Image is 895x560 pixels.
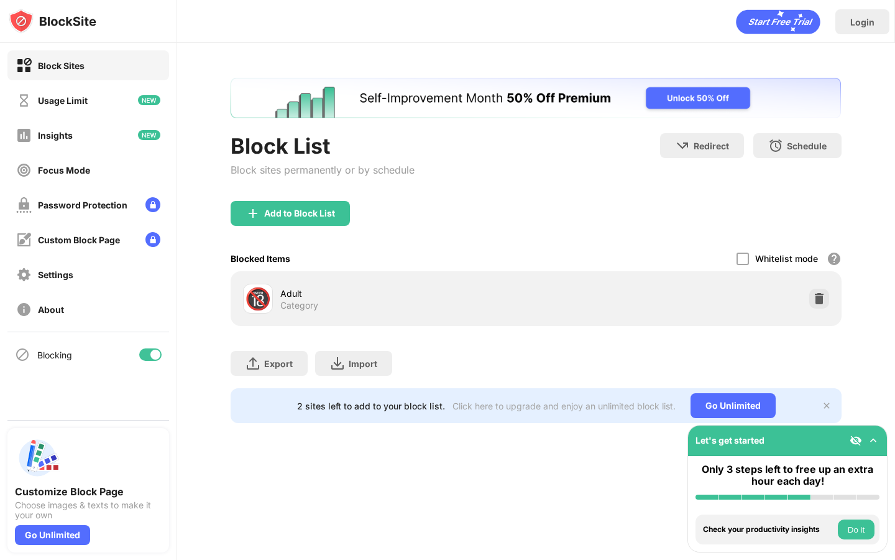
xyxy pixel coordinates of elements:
div: Adult [280,287,536,300]
img: logo-blocksite.svg [9,9,96,34]
div: Insights [38,130,73,141]
div: Redirect [694,141,729,151]
div: Export [264,358,293,369]
img: password-protection-off.svg [16,197,32,213]
img: omni-setup-toggle.svg [867,434,879,447]
div: Block sites permanently or by schedule [231,164,415,176]
iframe: Banner [231,78,841,118]
img: lock-menu.svg [145,232,160,247]
div: Password Protection [38,200,127,210]
div: Import [349,358,377,369]
img: about-off.svg [16,302,32,317]
img: new-icon.svg [138,95,160,105]
img: blocking-icon.svg [15,347,30,362]
div: 🔞 [245,286,271,312]
img: customize-block-page-off.svg [16,232,32,248]
img: new-icon.svg [138,130,160,140]
div: Blocked Items [231,253,290,264]
div: About [38,304,64,315]
img: push-custom-page.svg [15,436,60,480]
div: animation [736,9,820,34]
img: focus-off.svg [16,162,32,178]
img: lock-menu.svg [145,197,160,212]
div: Check your productivity insights [703,525,835,534]
div: Go Unlimited [15,525,90,545]
img: eye-not-visible.svg [850,434,862,447]
img: block-on.svg [16,58,32,73]
div: Settings [38,269,73,280]
div: Schedule [787,141,827,151]
img: settings-off.svg [16,267,32,282]
img: insights-off.svg [16,128,32,143]
div: Choose images & texts to make it your own [15,500,162,520]
div: Focus Mode [38,165,90,175]
div: Add to Block List [264,208,335,218]
div: Custom Block Page [38,235,120,245]
img: x-button.svg [822,401,832,411]
div: Click here to upgrade and enjoy an unlimited block list. [452,401,676,411]
div: Let's get started [695,435,764,446]
div: Go Unlimited [691,393,776,418]
div: 2 sites left to add to your block list. [297,401,445,411]
div: Customize Block Page [15,485,162,498]
div: Whitelist mode [755,253,818,264]
div: Block List [231,133,415,159]
div: Login [850,17,874,27]
div: Usage Limit [38,95,88,106]
div: Category [280,300,318,311]
img: time-usage-off.svg [16,93,32,108]
button: Do it [838,520,874,539]
div: Blocking [37,350,72,360]
div: Block Sites [38,60,85,71]
div: Only 3 steps left to free up an extra hour each day! [695,464,879,487]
